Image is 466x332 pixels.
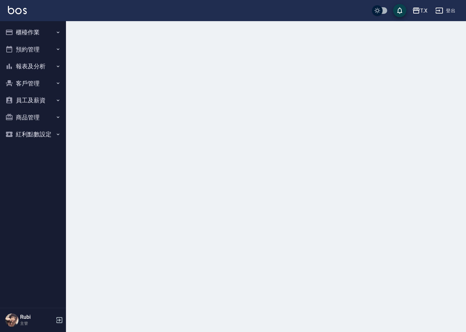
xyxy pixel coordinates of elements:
button: 紅利點數設定 [3,126,63,143]
button: 員工及薪資 [3,92,63,109]
img: Person [5,314,18,327]
button: 櫃檯作業 [3,24,63,41]
p: 主管 [20,320,54,326]
img: Logo [8,6,27,14]
button: T.X [410,4,430,17]
button: 客戶管理 [3,75,63,92]
button: save [393,4,406,17]
button: 登出 [433,5,458,17]
h5: Rubi [20,314,54,320]
button: 報表及分析 [3,58,63,75]
div: T.X [420,7,427,15]
button: 商品管理 [3,109,63,126]
button: 預約管理 [3,41,63,58]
